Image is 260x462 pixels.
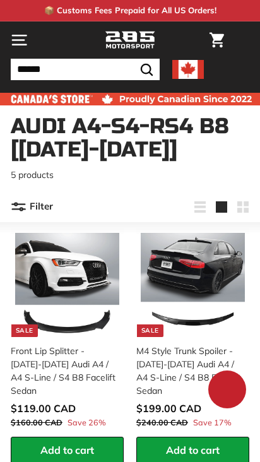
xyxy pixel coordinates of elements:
div: Sale [11,324,38,337]
inbox-online-store-chat: Shopify online store chat [204,370,250,412]
span: $160.00 CAD [11,417,62,427]
h1: Audi A4-S4-RS4 B8 [[DATE]-[DATE]] [11,115,249,162]
img: Logo_285_Motorsport_areodynamics_components [105,30,155,51]
div: Front Lip Splitter - [DATE]-[DATE] Audi A4 / A4 S-Line / S4 B8 Facelift Sedan [11,345,116,398]
span: Add to cart [166,444,220,456]
div: Sale [137,324,163,337]
button: Filter [11,192,53,222]
span: $119.00 CAD [11,402,76,415]
input: Search [11,59,160,80]
span: Add to cart [40,444,94,456]
p: 📦 Customs Fees Prepaid for All US Orders! [44,4,216,17]
span: Save 17% [193,417,232,429]
p: 5 products [11,169,249,182]
span: $240.00 CAD [136,417,188,427]
a: Cart [203,22,230,58]
a: Sale Front Lip Splitter - [DATE]-[DATE] Audi A4 / A4 S-Line / S4 B8 Facelift Sedan Save 26% [11,228,124,437]
div: M4 Style Trunk Spoiler - [DATE]-[DATE] Audi A4 / A4 S-Line / S4 B8 Facelift Sedan [136,345,242,398]
a: Sale M4 Style Trunk Spoiler - [DATE]-[DATE] Audi A4 / A4 S-Line / S4 B8 Facelift Sedan Save 17% [136,228,249,437]
span: Save 26% [68,417,106,429]
span: $199.00 CAD [136,402,201,415]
